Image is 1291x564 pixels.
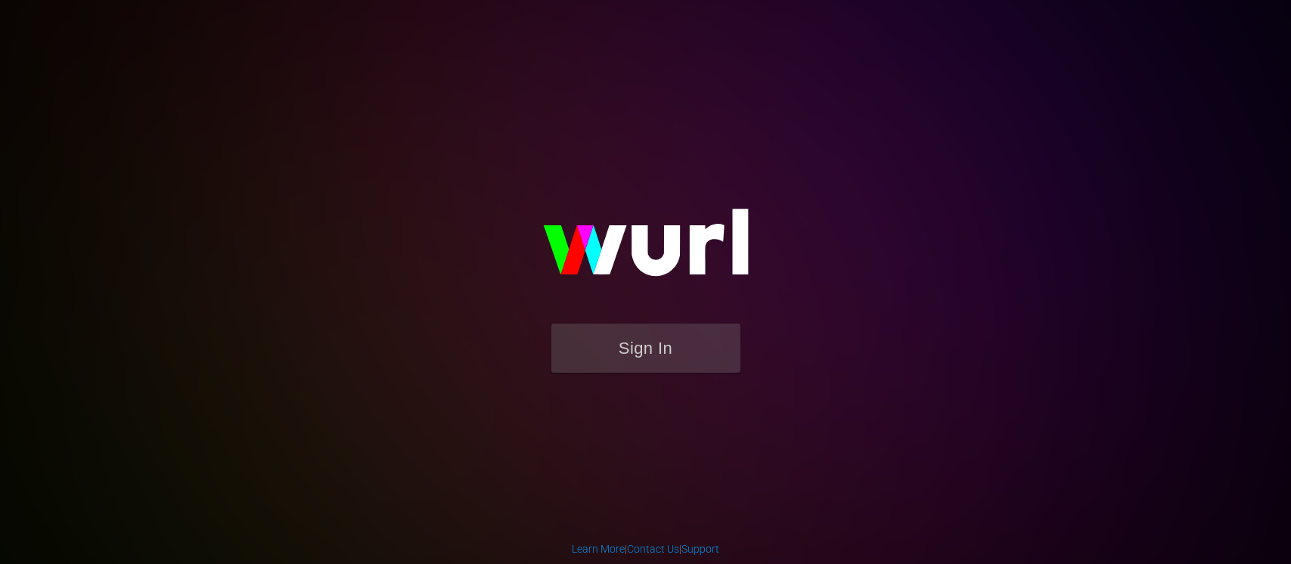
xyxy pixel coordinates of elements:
a: Support [681,543,719,555]
a: Learn More [572,543,625,555]
div: | | [572,541,719,556]
a: Contact Us [627,543,679,555]
img: wurl-logo-on-black-223613ac3d8ba8fe6dc639794a292ebdb59501304c7dfd60c99c58986ef67473.svg [495,176,797,323]
button: Sign In [551,324,740,373]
